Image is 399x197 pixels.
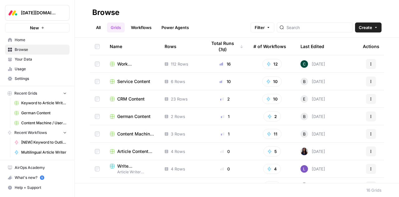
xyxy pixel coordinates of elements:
img: Monday.com Logo [7,7,18,18]
button: Filter [251,22,274,32]
a: Usage [5,64,70,74]
span: B [303,78,306,85]
div: 1 [207,113,243,120]
div: 1 [207,131,243,137]
span: Home [15,37,67,43]
span: Settings [15,76,67,81]
div: [DATE] [300,130,325,138]
div: 16 Grids [366,187,382,193]
a: Multilingual Article Writer [12,147,70,157]
div: 10 [207,78,243,85]
a: Browse [5,45,70,55]
span: 112 Rows [171,61,188,67]
div: [DATE] [300,78,325,85]
button: 10 [262,76,282,86]
button: 7 [263,181,281,191]
button: 4 [263,164,281,174]
img: rox323kbkgutb4wcij4krxobkpon [300,148,308,155]
span: Service Content [117,78,150,85]
span: German Content [21,110,67,116]
div: 16 [207,61,243,67]
button: 12 [262,59,282,69]
a: Content Machine / User Persona Content [110,131,155,137]
a: 5 [40,175,44,180]
div: [DATE] [300,148,325,155]
span: Help + Support [15,185,67,190]
span: Work Management Article Grid [117,61,155,67]
button: Workspace: Monday.com [5,5,70,21]
span: AirOps Academy [15,165,67,170]
div: # of Workflows [253,38,286,55]
div: [DATE] [300,165,325,173]
div: [DATE] [300,60,325,68]
span: Recent Grids [14,91,37,96]
span: Usage [15,66,67,72]
span: Create [359,24,372,31]
button: What's new? 5 [5,173,70,183]
a: CRM Content [110,96,155,102]
span: Keyword to Article Writer Grid [21,100,67,106]
button: Create [355,22,382,32]
span: 23 Rows [171,96,188,102]
a: Service Content [110,78,155,85]
div: Browse [92,7,119,17]
div: What's new? [5,173,69,182]
img: rn7sh892ioif0lo51687sih9ndqw [300,165,308,173]
span: 3 Rows [171,131,185,137]
span: B [303,131,306,137]
img: g4o9tbhziz0738ibrok3k9f5ina6 [300,183,308,190]
span: [DATE][DOMAIN_NAME] [21,10,59,16]
div: Last Edited [300,38,324,55]
a: Power Agents [158,22,193,32]
button: 2 [263,111,281,121]
div: [DATE] [300,113,325,120]
span: 6 Rows [171,78,185,85]
a: Settings [5,74,70,84]
span: Browse [15,47,67,52]
span: E [303,96,305,102]
div: [DATE] [300,95,325,103]
span: German Content [117,113,151,120]
span: New [30,25,39,31]
a: Article Content Refresh [110,148,155,155]
button: 10 [262,94,282,104]
a: Keyword to Article Writer Grid [12,98,70,108]
span: Your Data [15,57,67,62]
button: 5 [263,146,281,156]
a: Home [5,35,70,45]
span: CRM Content [117,96,145,102]
div: 0 [207,148,243,155]
a: Work Management Article Grid [110,61,155,67]
img: vwv6frqzyjkvcnqomnnxlvzyyij2 [300,60,308,68]
button: Help + Support [5,183,70,193]
span: Recent Workflows [14,130,47,135]
a: AirOps Academy [5,163,70,173]
span: Content Machine / User Persona Content [21,120,67,126]
a: Write Informational ArticlesArticle Writer Workflows [110,163,155,175]
div: Total Runs (7d) [207,38,243,55]
span: Content Machine / User Persona Content [117,131,155,137]
input: Search [286,24,350,31]
div: 0 [207,166,243,172]
span: Article Writer Workflows [110,169,155,175]
a: Your Data [5,54,70,64]
span: 2 Rows [171,113,185,120]
span: Write Informational Articles [117,163,155,169]
button: 11 [263,129,281,139]
span: Filter [255,24,265,31]
a: [NEW] Keyword to Outline [12,137,70,147]
button: New [5,23,70,32]
a: Grids [107,22,125,32]
text: 5 [41,176,43,179]
span: Article Content Refresh [117,148,155,155]
a: German Content [110,113,155,120]
div: 2 [207,96,243,102]
div: Actions [363,38,379,55]
a: All [92,22,104,32]
button: Recent Workflows [5,128,70,137]
div: Rows [165,38,176,55]
span: Multilingual Article Writer [21,150,67,155]
a: German Content [12,108,70,118]
span: B [303,113,306,120]
span: 4 Rows [171,166,185,172]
